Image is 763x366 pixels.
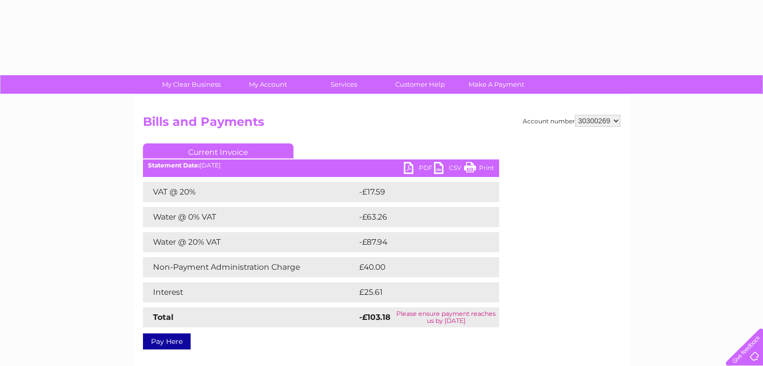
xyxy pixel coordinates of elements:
a: CSV [434,162,464,176]
td: Water @ 0% VAT [143,207,357,227]
a: Services [302,75,385,94]
a: Pay Here [143,333,191,349]
td: -£87.94 [357,232,481,252]
td: -£63.26 [357,207,481,227]
strong: -£103.18 [359,312,390,322]
strong: Total [153,312,174,322]
td: £25.61 [357,282,478,302]
a: Print [464,162,494,176]
b: Statement Date: [148,161,200,169]
a: Current Invoice [143,143,293,158]
div: Account number [523,115,621,127]
td: Water @ 20% VAT [143,232,357,252]
h2: Bills and Payments [143,115,621,134]
a: My Clear Business [150,75,233,94]
td: Non-Payment Administration Charge [143,257,357,277]
td: VAT @ 20% [143,182,357,202]
td: £40.00 [357,257,480,277]
a: PDF [404,162,434,176]
td: Interest [143,282,357,302]
div: [DATE] [143,162,499,169]
td: -£17.59 [357,182,480,202]
a: Make A Payment [455,75,538,94]
a: Customer Help [379,75,462,94]
td: Please ensure payment reaches us by [DATE] [393,307,499,327]
a: My Account [226,75,309,94]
